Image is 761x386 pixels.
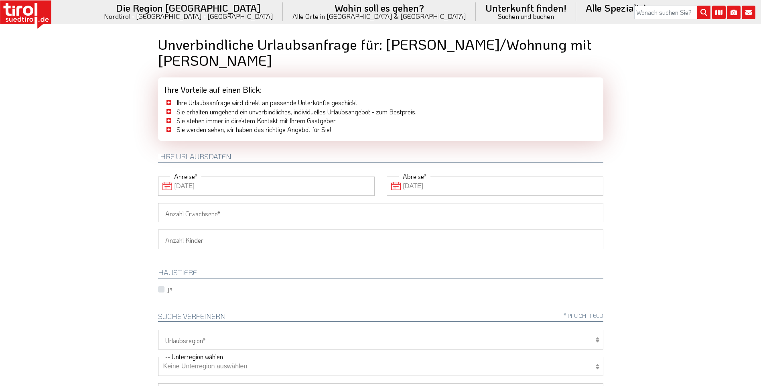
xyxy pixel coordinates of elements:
[634,6,710,19] input: Wonach suchen Sie?
[158,77,603,98] div: Ihre Vorteile auf einen Blick:
[292,13,466,20] small: Alle Orte in [GEOGRAPHIC_DATA] & [GEOGRAPHIC_DATA]
[158,36,603,68] h1: Unverbindliche Urlaubsanfrage für: [PERSON_NAME]/Wohnung mit [PERSON_NAME]
[742,6,755,19] i: Kontakt
[168,284,172,293] label: ja
[104,13,273,20] small: Nordtirol - [GEOGRAPHIC_DATA] - [GEOGRAPHIC_DATA]
[158,269,603,278] h2: HAUSTIERE
[164,125,597,134] li: Sie werden sehen, wir haben das richtige Angebot für Sie!
[164,108,597,116] li: Sie erhalten umgehend ein unverbindliches, individuelles Urlaubsangebot - zum Bestpreis.
[712,6,726,19] i: Karte öffnen
[564,313,603,319] span: * Pflichtfeld
[164,116,597,125] li: Sie stehen immer in direktem Kontakt mit Ihrem Gastgeber.
[485,13,566,20] small: Suchen und buchen
[727,6,741,19] i: Fotogalerie
[158,313,603,322] h2: Suche verfeinern
[164,98,597,107] li: Ihre Urlaubsanfrage wird direkt an passende Unterkünfte geschickt.
[158,153,603,163] h2: Ihre Urlaubsdaten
